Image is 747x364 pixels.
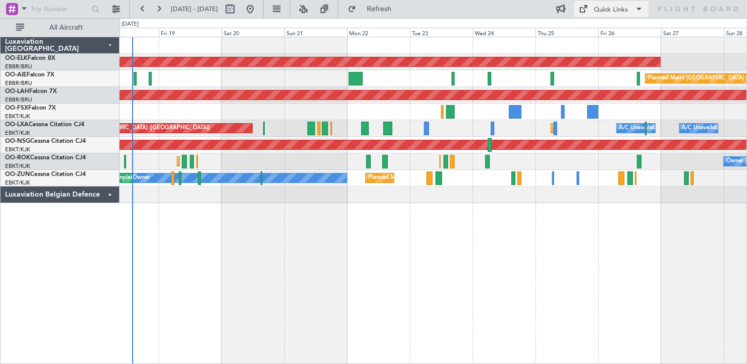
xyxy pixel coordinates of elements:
[410,28,473,37] div: Tue 23
[222,28,284,37] div: Sat 20
[5,113,30,120] a: EBKT/KJK
[5,96,32,104] a: EBBR/BRU
[96,28,159,37] div: Thu 18
[358,6,400,13] span: Refresh
[598,28,661,37] div: Fri 26
[5,105,28,111] span: OO-FSX
[122,20,139,29] div: [DATE]
[5,79,32,87] a: EBBR/BRU
[5,179,30,187] a: EBKT/KJK
[5,171,30,177] span: OO-ZUN
[343,1,403,17] button: Refresh
[171,5,218,14] span: [DATE] - [DATE]
[594,5,628,15] div: Quick Links
[536,28,598,37] div: Thu 25
[284,28,347,37] div: Sun 21
[5,63,32,70] a: EBBR/BRU
[5,72,27,78] span: OO-AIE
[5,105,56,111] a: OO-FSXFalcon 7X
[5,146,30,153] a: EBKT/KJK
[5,138,30,144] span: OO-NSG
[5,55,28,61] span: OO-ELK
[5,138,86,144] a: OO-NSGCessna Citation CJ4
[661,28,724,37] div: Sat 27
[5,171,86,177] a: OO-ZUNCessna Citation CJ4
[52,121,210,136] div: Planned Maint [GEOGRAPHIC_DATA] ([GEOGRAPHIC_DATA])
[5,162,30,170] a: EBKT/KJK
[574,1,649,17] button: Quick Links
[5,88,57,95] a: OO-LAHFalcon 7X
[5,122,29,128] span: OO-LXA
[5,55,55,61] a: OO-ELKFalcon 8X
[31,2,88,17] input: Trip Number
[5,129,30,137] a: EBKT/KJK
[682,121,724,136] div: A/C Unavailable
[347,28,410,37] div: Mon 22
[5,155,86,161] a: OO-ROKCessna Citation CJ4
[26,24,106,31] span: All Aircraft
[5,72,54,78] a: OO-AIEFalcon 7X
[5,88,29,95] span: OO-LAH
[133,170,150,186] div: Owner
[11,20,109,36] button: All Aircraft
[473,28,536,37] div: Wed 24
[159,28,222,37] div: Fri 19
[5,155,30,161] span: OO-ROK
[5,122,84,128] a: OO-LXACessna Citation CJ4
[368,170,485,186] div: Planned Maint Kortrijk-[GEOGRAPHIC_DATA]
